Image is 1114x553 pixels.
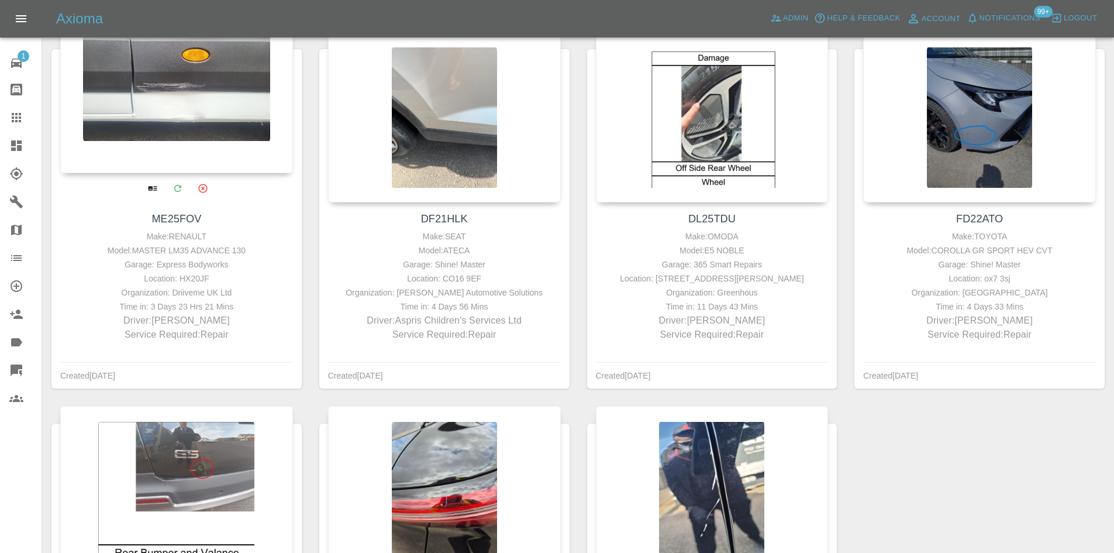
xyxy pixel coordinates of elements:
[964,9,1043,28] button: Notifications
[866,328,1093,342] p: Service Required: Repair
[866,300,1093,314] div: Time in: 4 Days 33 Mins
[599,286,826,300] div: Organization: Greenhous
[63,229,290,243] div: Make: RENAULT
[866,286,1093,300] div: Organization: [GEOGRAPHIC_DATA]
[599,243,826,257] div: Model: E5 NOBLE
[767,9,812,28] a: Admin
[331,314,558,328] p: Driver: Aspris Children's Services Ltd
[331,257,558,272] div: Garage: Shine! Master
[331,328,558,342] p: Service Required: Repair
[866,243,1093,257] div: Model: COROLLA GR SPORT HEV CVT
[866,272,1093,286] div: Location: ox7 3sj
[331,272,558,286] div: Location: CO16 9EF
[7,5,35,33] button: Open drawer
[63,314,290,328] p: Driver: [PERSON_NAME]
[956,213,1003,225] a: FD22ATO
[866,257,1093,272] div: Garage: Shine! Master
[331,300,558,314] div: Time in: 4 Days 56 Mins
[328,369,383,383] div: Created [DATE]
[331,229,558,243] div: Make: SEAT
[827,12,900,25] span: Help & Feedback
[63,300,290,314] div: Time in: 3 Days 23 Hrs 21 Mins
[783,12,809,25] span: Admin
[18,50,29,62] span: 1
[688,213,736,225] a: DL25TDU
[811,9,903,28] button: Help & Feedback
[903,9,964,28] a: Account
[866,314,1093,328] p: Driver: [PERSON_NAME]
[1048,9,1100,28] button: Logout
[63,257,290,272] div: Garage: Express Bodyworks
[63,328,290,342] p: Service Required: Repair
[922,12,961,26] span: Account
[599,257,826,272] div: Garage: 365 Smart Repairs
[980,12,1040,25] span: Notifications
[421,213,468,225] a: DF21HLK
[599,314,826,328] p: Driver: [PERSON_NAME]
[63,272,290,286] div: Location: HX20JF
[151,213,201,225] a: ME25FOV
[599,229,826,243] div: Make: OMODA
[599,300,826,314] div: Time in: 11 Days 43 Mins
[1034,6,1053,18] span: 99+
[331,243,558,257] div: Model: ATECA
[866,229,1093,243] div: Make: TOYOTA
[56,9,103,28] h5: Axioma
[63,243,290,257] div: Model: MASTER LM35 ADVANCE 130
[1064,12,1097,25] span: Logout
[599,272,826,286] div: Location: [STREET_ADDRESS][PERSON_NAME]
[599,328,826,342] p: Service Required: Repair
[331,286,558,300] div: Organization: [PERSON_NAME] Automotive Solutions
[863,369,918,383] div: Created [DATE]
[140,176,164,200] a: View
[191,176,215,200] button: Archive
[165,176,189,200] a: Modify
[63,286,290,300] div: Organization: Driiveme UK Ltd
[596,369,651,383] div: Created [DATE]
[60,369,115,383] div: Created [DATE]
